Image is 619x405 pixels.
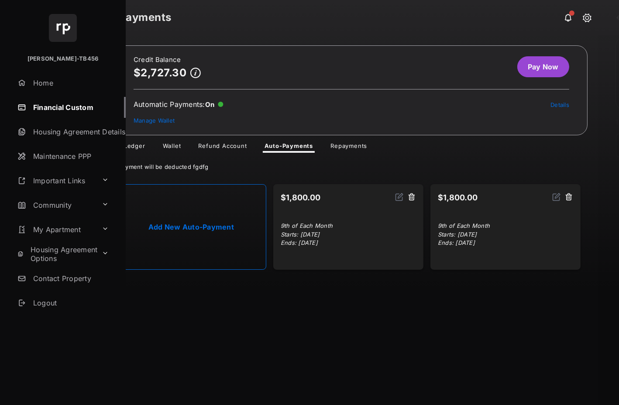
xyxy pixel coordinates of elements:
a: Wallet [156,142,188,153]
div: Payment will be deducted fgdfg [105,153,598,177]
a: Important Links [14,170,98,191]
a: Auto-Payments [258,142,320,153]
img: svg+xml;base64,PHN2ZyB2aWV3Qm94PSIwIDAgMjQgMjQiIHdpZHRoPSIxNiIgaGVpZ2h0PSIxNiIgZmlsbD0ibm9uZSIgeG... [552,192,561,201]
img: svg+xml;base64,PHN2ZyB2aWV3Qm94PSIwIDAgMjQgMjQiIHdpZHRoPSIxNiIgaGVpZ2h0PSIxNiIgZmlsbD0ibm9uZSIgeG... [395,192,404,201]
a: Refund Account [191,142,254,153]
a: Details [550,101,569,108]
span: 9th of Each Month [438,222,490,229]
img: svg+xml;base64,PHN2ZyB4bWxucz0iaHR0cDovL3d3dy53My5vcmcvMjAwMC9zdmciIHdpZHRoPSI2NCIgaGVpZ2h0PSI2NC... [49,14,77,42]
a: Repayments [323,142,374,153]
a: Housing Agreement Options [14,244,98,264]
a: My Apartment [14,219,98,240]
a: Community [14,195,98,216]
a: Home [14,72,126,93]
span: 9th of Each Month [281,222,333,229]
strong: Payments [119,12,172,23]
p: [PERSON_NAME]-TB456 [28,55,99,63]
div: Automatic Payments : [134,100,224,109]
h2: Credit Balance [134,56,201,63]
a: Logout [14,292,126,313]
a: Add New Auto-Payment [116,184,266,270]
p: $2,727.30 [134,67,187,79]
span: On [205,100,215,109]
span: Starts: [DATE] [438,231,477,238]
span: Starts: [DATE] [281,231,320,238]
strong: $1,800.00 [438,193,478,202]
span: Ends: [DATE] [438,239,475,246]
strong: $1,800.00 [281,193,320,202]
span: Ends: [DATE] [281,239,318,246]
a: Ledger [117,142,152,153]
a: Housing Agreement Details [14,121,126,142]
a: Financial Custom [14,97,126,118]
a: Contact Property [14,268,126,289]
a: Maintenance PPP [14,146,126,167]
a: Manage Wallet [134,117,175,124]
